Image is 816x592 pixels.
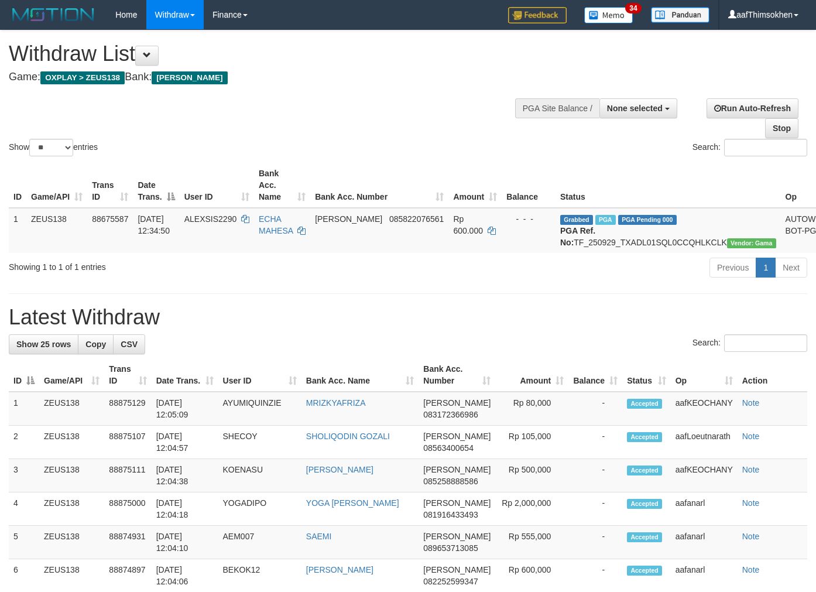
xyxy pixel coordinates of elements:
[742,432,760,441] a: Note
[622,358,671,392] th: Status: activate to sort column ascending
[742,465,760,474] a: Note
[306,432,390,441] a: SHOLIQODIN GOZALI
[9,208,26,253] td: 1
[9,256,331,273] div: Showing 1 to 1 of 1 entries
[495,358,568,392] th: Amount: activate to sort column ascending
[556,208,781,253] td: TF_250929_TXADL01SQL0CCQHLKCLK
[152,392,218,426] td: [DATE] 12:05:09
[671,492,738,526] td: aafanarl
[9,306,807,329] h1: Latest Withdraw
[671,526,738,559] td: aafanarl
[495,526,568,559] td: Rp 555,000
[152,426,218,459] td: [DATE] 12:04:57
[627,432,662,442] span: Accepted
[39,426,104,459] td: ZEUS138
[39,392,104,426] td: ZEUS138
[9,6,98,23] img: MOTION_logo.png
[39,358,104,392] th: Game/API: activate to sort column ascending
[742,532,760,541] a: Note
[423,577,478,586] span: Copy 082252599347 to clipboard
[9,71,532,83] h4: Game: Bank:
[39,526,104,559] td: ZEUS138
[560,226,595,247] b: PGA Ref. No:
[508,7,567,23] img: Feedback.jpg
[218,459,301,492] td: KOENASU
[16,340,71,349] span: Show 25 rows
[765,118,798,138] a: Stop
[419,358,495,392] th: Bank Acc. Number: activate to sort column ascending
[310,163,448,208] th: Bank Acc. Number: activate to sort column ascending
[671,358,738,392] th: Op: activate to sort column ascending
[423,565,491,574] span: [PERSON_NAME]
[423,477,478,486] span: Copy 085258888586 to clipboard
[453,214,483,235] span: Rp 600.000
[738,358,807,392] th: Action
[560,215,593,225] span: Grabbed
[423,510,478,519] span: Copy 081916433493 to clipboard
[584,7,633,23] img: Button%20Memo.svg
[724,139,807,156] input: Search:
[423,443,474,453] span: Copy 08563400654 to clipboard
[104,492,151,526] td: 88875000
[423,498,491,508] span: [PERSON_NAME]
[692,139,807,156] label: Search:
[306,532,332,541] a: SAEMI
[26,163,87,208] th: Game/API: activate to sort column ascending
[423,398,491,408] span: [PERSON_NAME]
[9,358,39,392] th: ID: activate to sort column descending
[495,459,568,492] td: Rp 500,000
[87,163,133,208] th: Trans ID: activate to sort column ascending
[625,3,641,13] span: 34
[9,392,39,426] td: 1
[152,526,218,559] td: [DATE] 12:04:10
[40,71,125,84] span: OXPLAY > ZEUS138
[515,98,599,118] div: PGA Site Balance /
[389,214,444,224] span: Copy 085822076561 to clipboard
[9,526,39,559] td: 5
[9,163,26,208] th: ID
[218,526,301,559] td: AEM007
[627,466,662,475] span: Accepted
[671,459,738,492] td: aafKEOCHANY
[218,492,301,526] td: YOGADIPO
[627,566,662,576] span: Accepted
[306,565,373,574] a: [PERSON_NAME]
[26,208,87,253] td: ZEUS138
[568,426,622,459] td: -
[9,459,39,492] td: 3
[306,398,366,408] a: MRIZKYAFRIZA
[259,214,293,235] a: ECHA MAHESA
[742,565,760,574] a: Note
[502,163,556,208] th: Balance
[254,163,310,208] th: Bank Acc. Name: activate to sort column ascending
[152,71,227,84] span: [PERSON_NAME]
[627,499,662,509] span: Accepted
[556,163,781,208] th: Status
[423,532,491,541] span: [PERSON_NAME]
[104,426,151,459] td: 88875107
[756,258,776,278] a: 1
[742,398,760,408] a: Note
[727,238,776,248] span: Vendor URL: https://trx31.1velocity.biz
[724,334,807,352] input: Search:
[692,334,807,352] label: Search:
[301,358,419,392] th: Bank Acc. Name: activate to sort column ascending
[775,258,807,278] a: Next
[423,465,491,474] span: [PERSON_NAME]
[9,426,39,459] td: 2
[218,426,301,459] td: SHECOY
[39,492,104,526] td: ZEUS138
[423,432,491,441] span: [PERSON_NAME]
[9,334,78,354] a: Show 25 rows
[113,334,145,354] a: CSV
[568,459,622,492] td: -
[9,492,39,526] td: 4
[568,358,622,392] th: Balance: activate to sort column ascending
[627,399,662,409] span: Accepted
[218,358,301,392] th: User ID: activate to sort column ascending
[495,492,568,526] td: Rp 2,000,000
[707,98,798,118] a: Run Auto-Refresh
[306,465,373,474] a: [PERSON_NAME]
[568,492,622,526] td: -
[595,215,616,225] span: Marked by aafpengsreynich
